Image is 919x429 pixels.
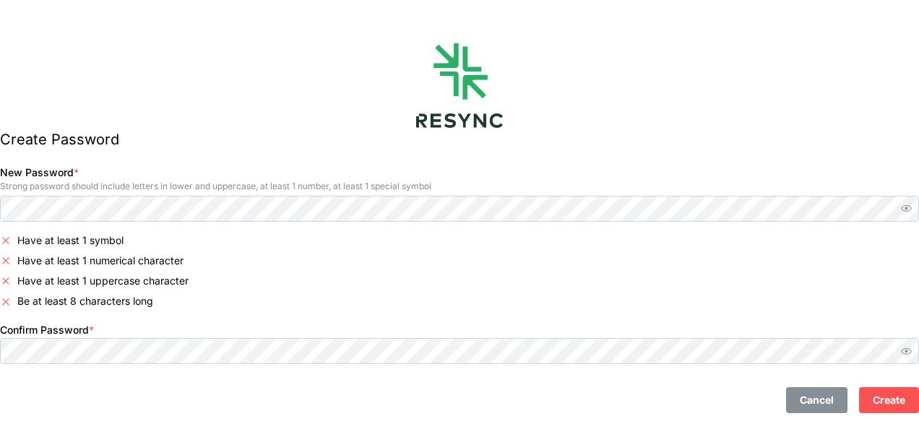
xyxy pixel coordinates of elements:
[17,274,189,288] p: Have at least 1 uppercase character
[800,388,834,412] span: Cancel
[17,294,153,308] p: Be at least 8 characters long
[17,233,124,248] p: Have at least 1 symbol
[786,387,847,413] button: Cancel
[859,387,919,413] button: Create
[416,43,503,128] img: logo
[17,253,184,268] p: Have at least 1 numerical character
[873,388,905,412] span: Create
